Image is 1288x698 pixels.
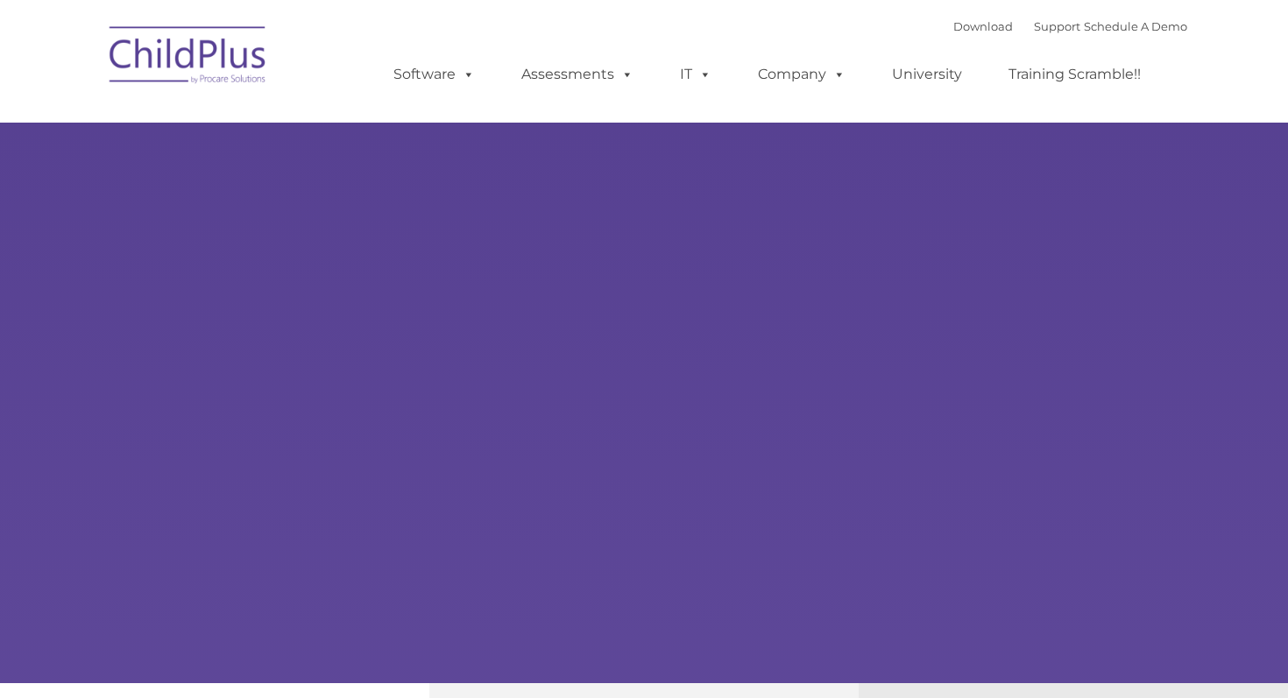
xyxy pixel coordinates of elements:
[101,14,276,102] img: ChildPlus by Procare Solutions
[740,57,863,92] a: Company
[874,57,980,92] a: University
[953,19,1013,33] a: Download
[991,57,1158,92] a: Training Scramble!!
[1084,19,1187,33] a: Schedule A Demo
[1034,19,1080,33] a: Support
[376,57,492,92] a: Software
[662,57,729,92] a: IT
[953,19,1187,33] font: |
[504,57,651,92] a: Assessments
